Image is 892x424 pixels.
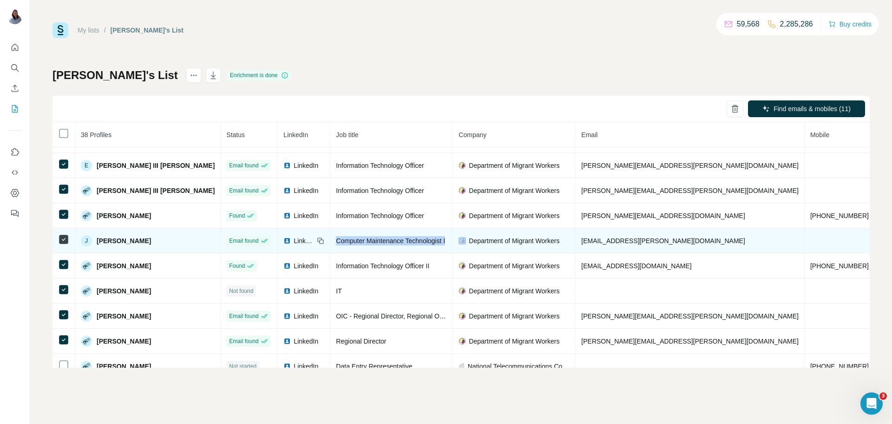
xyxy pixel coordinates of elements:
[469,311,559,321] span: Department of Migrant Workers
[459,162,466,169] img: company-logo
[7,100,22,117] button: My lists
[229,212,245,220] span: Found
[737,19,760,30] p: 59,568
[469,236,559,245] span: Department of Migrant Workers
[294,186,318,195] span: LinkedIn
[581,187,799,194] span: [PERSON_NAME][EMAIL_ADDRESS][PERSON_NAME][DOMAIN_NAME]
[97,161,215,170] span: [PERSON_NAME] III [PERSON_NAME]
[748,100,865,117] button: Find emails & mobiles (11)
[336,187,424,194] span: Information Technology Officer
[7,164,22,181] button: Use Surfe API
[468,362,570,371] span: National Telecommunications Commission
[459,212,466,219] img: company-logo
[283,162,291,169] img: LinkedIn logo
[294,161,318,170] span: LinkedIn
[459,262,466,270] img: company-logo
[469,186,559,195] span: Department of Migrant Workers
[97,311,151,321] span: [PERSON_NAME]
[81,336,92,347] img: Avatar
[283,212,291,219] img: LinkedIn logo
[459,312,466,320] img: company-logo
[459,287,466,295] img: company-logo
[81,235,92,246] div: J
[97,286,151,296] span: [PERSON_NAME]
[97,362,151,371] span: [PERSON_NAME]
[52,68,178,83] h1: [PERSON_NAME]'s List
[469,261,559,271] span: Department of Migrant Workers
[581,162,799,169] span: [PERSON_NAME][EMAIL_ADDRESS][PERSON_NAME][DOMAIN_NAME]
[7,205,22,222] button: Feedback
[229,237,258,245] span: Email found
[227,70,292,81] div: Enrichment is done
[294,311,318,321] span: LinkedIn
[81,210,92,221] img: Avatar
[879,392,887,400] span: 3
[780,19,813,30] p: 2,285,286
[229,186,258,195] span: Email found
[283,187,291,194] img: LinkedIn logo
[294,337,318,346] span: LinkedIn
[294,211,318,220] span: LinkedIn
[336,338,386,345] span: Regional Director
[469,211,559,220] span: Department of Migrant Workers
[81,285,92,297] img: Avatar
[581,131,597,139] span: Email
[469,286,559,296] span: Department of Migrant Workers
[336,212,424,219] span: Information Technology Officer
[81,185,92,196] img: Avatar
[97,337,151,346] span: [PERSON_NAME]
[7,39,22,56] button: Quick start
[459,338,466,345] img: company-logo
[97,261,151,271] span: [PERSON_NAME]
[229,362,256,371] span: Not started
[336,287,341,295] span: IT
[283,237,291,245] img: LinkedIn logo
[581,212,745,219] span: [PERSON_NAME][EMAIL_ADDRESS][DOMAIN_NAME]
[459,187,466,194] img: company-logo
[828,18,872,31] button: Buy credits
[7,60,22,76] button: Search
[186,68,201,83] button: actions
[860,392,883,415] iframe: Intercom live chat
[283,338,291,345] img: LinkedIn logo
[336,237,445,245] span: Computer Maintenance Technologist I
[336,262,429,270] span: Information Technology Officer II
[774,104,851,113] span: Find emails & mobiles (11)
[294,362,318,371] span: LinkedIn
[229,312,258,320] span: Email found
[459,237,466,245] img: company-logo
[810,212,869,219] span: [PHONE_NUMBER]
[283,287,291,295] img: LinkedIn logo
[226,131,245,139] span: Status
[104,26,106,35] li: /
[336,131,358,139] span: Job title
[469,337,559,346] span: Department of Migrant Workers
[581,237,745,245] span: [EMAIL_ADDRESS][PERSON_NAME][DOMAIN_NAME]
[81,361,92,372] img: Avatar
[810,131,829,139] span: Mobile
[7,144,22,160] button: Use Surfe on LinkedIn
[581,338,799,345] span: [PERSON_NAME][EMAIL_ADDRESS][PERSON_NAME][DOMAIN_NAME]
[81,260,92,272] img: Avatar
[294,236,314,245] span: LinkedIn
[336,162,424,169] span: Information Technology Officer
[469,161,559,170] span: Department of Migrant Workers
[336,363,412,370] span: Data Entry Representative
[283,312,291,320] img: LinkedIn logo
[459,131,486,139] span: Company
[78,26,99,34] a: My lists
[283,363,291,370] img: LinkedIn logo
[581,312,799,320] span: [PERSON_NAME][EMAIL_ADDRESS][PERSON_NAME][DOMAIN_NAME]
[294,286,318,296] span: LinkedIn
[336,312,473,320] span: OIC - Regional Director, Regional Office No. VII
[229,161,258,170] span: Email found
[294,261,318,271] span: LinkedIn
[111,26,184,35] div: [PERSON_NAME]'s List
[810,363,869,370] span: [PHONE_NUMBER]
[81,131,111,139] span: 38 Profiles
[7,185,22,201] button: Dashboard
[81,311,92,322] img: Avatar
[97,186,215,195] span: [PERSON_NAME] III [PERSON_NAME]
[229,337,258,345] span: Email found
[97,211,151,220] span: [PERSON_NAME]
